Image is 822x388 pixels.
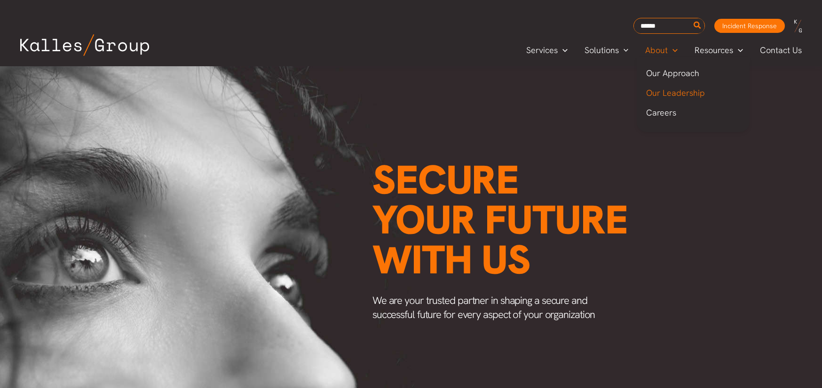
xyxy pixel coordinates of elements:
a: Our Approach [637,63,750,83]
a: Incident Response [714,19,785,33]
span: Menu Toggle [733,43,743,57]
span: Menu Toggle [619,43,629,57]
span: We are your trusted partner in shaping a secure and successful future for every aspect of your or... [372,294,595,321]
span: Secure your future with us [372,154,628,286]
span: Menu Toggle [558,43,568,57]
a: ServicesMenu Toggle [518,43,576,57]
span: About [645,43,668,57]
span: Resources [695,43,733,57]
span: Services [526,43,558,57]
a: AboutMenu Toggle [637,43,686,57]
a: ResourcesMenu Toggle [686,43,751,57]
a: SolutionsMenu Toggle [576,43,637,57]
button: Search [692,18,703,33]
a: Careers [637,103,750,123]
img: Kalles Group [20,34,149,56]
span: Solutions [585,43,619,57]
nav: Primary Site Navigation [518,42,811,58]
a: Our Leadership [637,83,750,103]
span: Our Approach [646,68,699,78]
span: Contact Us [760,43,802,57]
span: Careers [646,107,676,118]
span: Menu Toggle [668,43,678,57]
span: Our Leadership [646,87,705,98]
a: Contact Us [751,43,811,57]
